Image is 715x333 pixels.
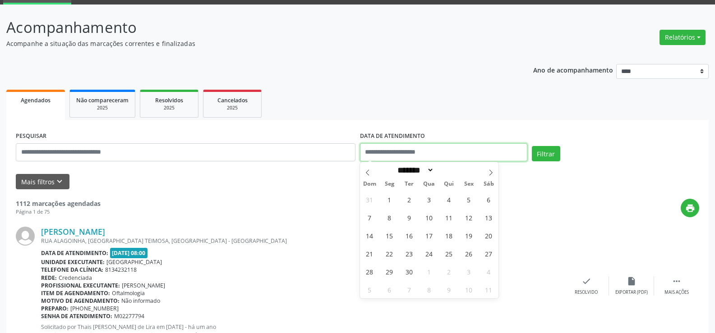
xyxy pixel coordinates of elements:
[627,276,637,286] i: insert_drive_file
[420,227,438,244] span: Setembro 17, 2025
[440,281,458,298] span: Outubro 9, 2025
[420,191,438,208] span: Setembro 3, 2025
[41,227,105,237] a: [PERSON_NAME]
[114,312,144,320] span: M02277794
[55,177,65,187] i: keyboard_arrow_down
[41,297,120,305] b: Motivo de agendamento:
[6,39,498,48] p: Acompanhe a situação das marcações correntes e finalizadas
[76,105,129,111] div: 2025
[660,30,706,45] button: Relatórios
[460,227,478,244] span: Setembro 19, 2025
[460,263,478,280] span: Outubro 3, 2025
[16,174,69,190] button: Mais filtroskeyboard_arrow_down
[41,289,110,297] b: Item de agendamento:
[420,245,438,262] span: Setembro 24, 2025
[361,263,378,280] span: Setembro 28, 2025
[121,297,160,305] span: Não informado
[76,96,129,104] span: Não compareceram
[70,305,119,312] span: [PHONE_NUMBER]
[480,191,498,208] span: Setembro 6, 2025
[16,199,101,208] strong: 1112 marcações agendadas
[361,209,378,226] span: Setembro 7, 2025
[615,289,648,296] div: Exportar (PDF)
[41,237,564,245] div: RUA ALAGOINHA, [GEOGRAPHIC_DATA] TEIMOSA, [GEOGRAPHIC_DATA] - [GEOGRAPHIC_DATA]
[420,263,438,280] span: Outubro 1, 2025
[147,105,192,111] div: 2025
[361,191,378,208] span: Agosto 31, 2025
[401,281,418,298] span: Outubro 7, 2025
[41,249,108,257] b: Data de atendimento:
[480,245,498,262] span: Setembro 27, 2025
[122,282,165,289] span: [PERSON_NAME]
[6,16,498,39] p: Acompanhamento
[434,165,464,175] input: Year
[41,258,105,266] b: Unidade executante:
[459,181,479,187] span: Sex
[420,209,438,226] span: Setembro 10, 2025
[361,245,378,262] span: Setembro 21, 2025
[401,191,418,208] span: Setembro 2, 2025
[460,191,478,208] span: Setembro 5, 2025
[480,263,498,280] span: Outubro 4, 2025
[672,276,682,286] i: 
[399,181,419,187] span: Ter
[16,227,35,246] img: img
[105,266,137,274] span: 8134232118
[479,181,498,187] span: Sáb
[41,266,103,274] b: Telefone da clínica:
[420,281,438,298] span: Outubro 8, 2025
[21,96,51,104] span: Agendados
[210,105,255,111] div: 2025
[401,263,418,280] span: Setembro 30, 2025
[381,281,398,298] span: Outubro 6, 2025
[381,245,398,262] span: Setembro 22, 2025
[16,129,46,143] label: PESQUISAR
[59,274,92,282] span: Credenciada
[480,227,498,244] span: Setembro 20, 2025
[533,64,613,75] p: Ano de acompanhamento
[575,289,598,296] div: Resolvido
[401,227,418,244] span: Setembro 16, 2025
[360,129,425,143] label: DATA DE ATENDIMENTO
[401,209,418,226] span: Setembro 9, 2025
[480,209,498,226] span: Setembro 13, 2025
[532,146,560,161] button: Filtrar
[440,191,458,208] span: Setembro 4, 2025
[440,227,458,244] span: Setembro 18, 2025
[440,245,458,262] span: Setembro 25, 2025
[155,96,183,104] span: Resolvidos
[664,289,689,296] div: Mais ações
[41,274,57,282] b: Rede:
[110,248,148,258] span: [DATE] 08:00
[361,227,378,244] span: Setembro 14, 2025
[381,263,398,280] span: Setembro 29, 2025
[381,191,398,208] span: Setembro 1, 2025
[581,276,591,286] i: check
[395,165,434,175] select: Month
[379,181,399,187] span: Seg
[106,258,162,266] span: [GEOGRAPHIC_DATA]
[685,203,695,213] i: print
[41,282,120,289] b: Profissional executante:
[460,281,478,298] span: Outubro 10, 2025
[419,181,439,187] span: Qua
[361,281,378,298] span: Outubro 5, 2025
[112,289,145,297] span: Oftalmologia
[360,181,380,187] span: Dom
[439,181,459,187] span: Qui
[381,227,398,244] span: Setembro 15, 2025
[381,209,398,226] span: Setembro 8, 2025
[41,305,69,312] b: Preparo:
[480,281,498,298] span: Outubro 11, 2025
[217,96,248,104] span: Cancelados
[460,245,478,262] span: Setembro 26, 2025
[440,263,458,280] span: Outubro 2, 2025
[460,209,478,226] span: Setembro 12, 2025
[681,199,699,217] button: print
[440,209,458,226] span: Setembro 11, 2025
[41,312,112,320] b: Senha de atendimento:
[401,245,418,262] span: Setembro 23, 2025
[16,208,101,216] div: Página 1 de 75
